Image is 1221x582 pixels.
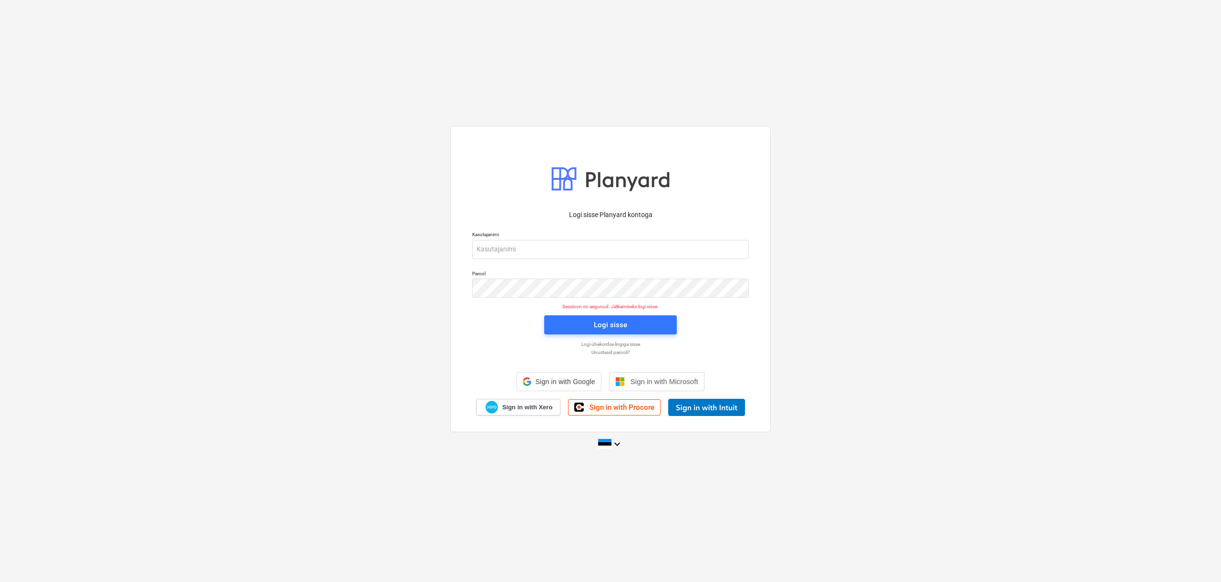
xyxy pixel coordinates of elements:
span: Sign in with Procore [590,403,654,412]
span: Sign in with Microsoft [631,377,698,385]
a: Unustasid parooli? [467,349,754,355]
img: Microsoft logo [615,377,625,386]
a: Logi ühekordse lingiga sisse [467,341,754,347]
div: Sign in with Google [517,372,601,391]
p: Kasutajanimi [472,231,749,239]
p: Parool [472,270,749,279]
a: Sign in with Procore [568,399,661,416]
span: Sign in with Google [535,378,595,385]
i: keyboard_arrow_down [611,438,623,450]
span: Sign in with Xero [502,403,552,412]
button: Logi sisse [544,315,677,334]
img: Xero logo [486,401,498,414]
p: Sessioon on aegunud. Jätkamiseks logi sisse. [466,303,755,310]
div: Logi sisse [594,319,627,331]
input: Kasutajanimi [472,240,749,259]
p: Logi sisse Planyard kontoga [472,210,749,220]
a: Sign in with Xero [476,399,561,416]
